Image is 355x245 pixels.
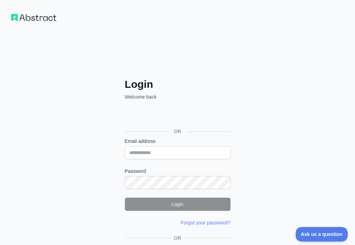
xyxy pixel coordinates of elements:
[125,93,231,100] p: Welcome back
[125,198,231,211] button: Login
[125,78,231,91] h2: Login
[168,128,187,135] span: OR
[125,138,231,145] label: Email address
[11,14,56,21] img: Workflow
[180,220,230,225] a: Forgot your password?
[125,168,231,175] label: Password
[121,108,233,123] iframe: Przycisk Zaloguj się przez Google
[296,227,348,242] iframe: Toggle Customer Support
[171,235,184,242] span: OR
